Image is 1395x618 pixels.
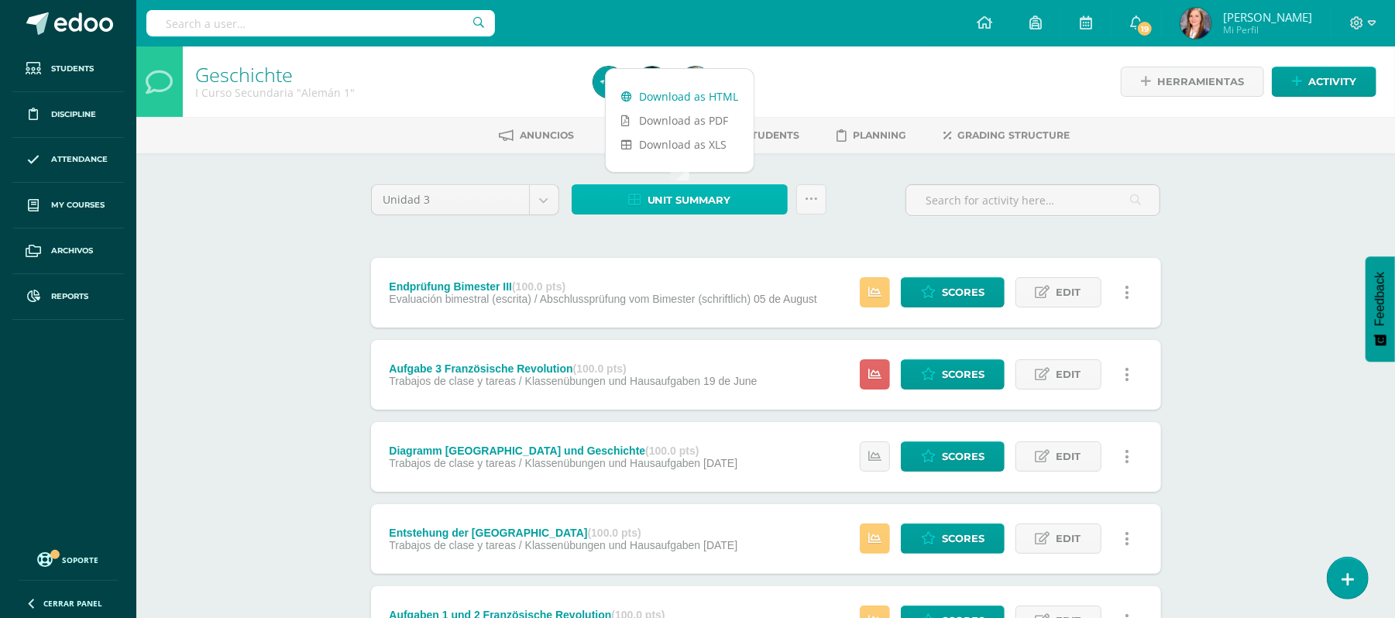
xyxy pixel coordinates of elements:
div: Endprüfung Bimester III [389,280,816,293]
a: Students [12,46,124,92]
button: Feedback - Mostrar encuesta [1366,256,1395,362]
a: Download as PDF [606,108,754,132]
a: Reports [12,274,124,320]
span: Mi Perfil [1223,23,1312,36]
span: Edit [1057,442,1081,471]
span: Evaluación bimestral (escrita) / Abschlussprüfung vom Bimester (schriftlich) [389,293,751,305]
span: Trabajos de clase y tareas / Klassenübungen und Hausaufgaben [389,457,700,469]
span: Trabajos de clase y tareas / Klassenübungen und Hausaufgaben [389,539,700,551]
span: Anuncios [520,129,574,141]
span: Grading structure [957,129,1070,141]
span: Activity [1308,67,1356,96]
span: Feedback [1373,272,1387,326]
span: [DATE] [703,457,737,469]
span: Students [51,63,94,75]
a: Anuncios [499,123,574,148]
a: Geschichte [195,61,293,88]
span: Reports [51,290,88,303]
span: My courses [51,199,105,211]
span: Herramientas [1157,67,1244,96]
span: Archivos [51,245,93,257]
a: Unidad 3 [372,185,558,215]
span: Scores [942,524,984,553]
span: Scores [942,278,984,307]
span: [PERSON_NAME] [1223,9,1312,25]
a: Soporte [19,548,118,569]
span: Trabajos de clase y tareas / Klassenübungen und Hausaufgaben [389,375,700,387]
span: [DATE] [703,539,737,551]
span: Attendance [51,153,108,166]
a: Attendance [12,138,124,184]
img: 30b41a60147bfd045cc6c38be83b16e6.png [680,67,711,98]
span: Edit [1057,278,1081,307]
a: Activity [1272,67,1376,97]
strong: (100.0 pts) [512,280,565,293]
a: Unit summary [572,184,788,215]
span: Scores [942,360,984,389]
input: Search for activity here… [906,185,1160,215]
span: 19 de June [703,375,757,387]
a: Download as HTML [606,84,754,108]
a: Download as XLS [606,132,754,156]
a: Scores [901,359,1005,390]
strong: (100.0 pts) [588,527,641,539]
span: Edit [1057,524,1081,553]
span: Scores [942,442,984,471]
input: Search a user… [146,10,495,36]
span: Edit [1057,360,1081,389]
a: Scores [901,441,1005,472]
a: Grading structure [943,123,1070,148]
h1: Geschichte [195,64,575,85]
strong: (100.0 pts) [645,445,699,457]
a: Herramientas [1121,67,1264,97]
span: Cerrar panel [43,598,102,609]
span: 05 de August [754,293,817,305]
a: Students [723,123,799,148]
div: Entstehung der [GEOGRAPHIC_DATA] [389,527,737,539]
a: Archivos [12,228,124,274]
div: I Curso Secundaria 'Alemán 1' [195,85,575,100]
span: Students [745,129,799,141]
a: Discipline [12,92,124,138]
span: Unit summary [648,186,731,215]
a: Scores [901,524,1005,554]
img: 211e6c3b210dcb44a47f17c329106ef5.png [637,67,668,98]
strong: (100.0 pts) [573,362,627,375]
span: Unidad 3 [383,185,517,215]
span: Discipline [51,108,96,121]
a: Planning [837,123,906,148]
a: Scores [901,277,1005,307]
div: Aufgabe 3 Französische Revolution [389,362,757,375]
span: Soporte [63,554,99,565]
div: Diagramm [GEOGRAPHIC_DATA] und Geschichte [389,445,737,457]
img: c42465e0b3b534b01a32bdd99c66b944.png [593,67,624,98]
a: My courses [12,183,124,228]
span: Planning [853,129,906,141]
img: 30b41a60147bfd045cc6c38be83b16e6.png [1180,8,1211,39]
span: 19 [1136,20,1153,37]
